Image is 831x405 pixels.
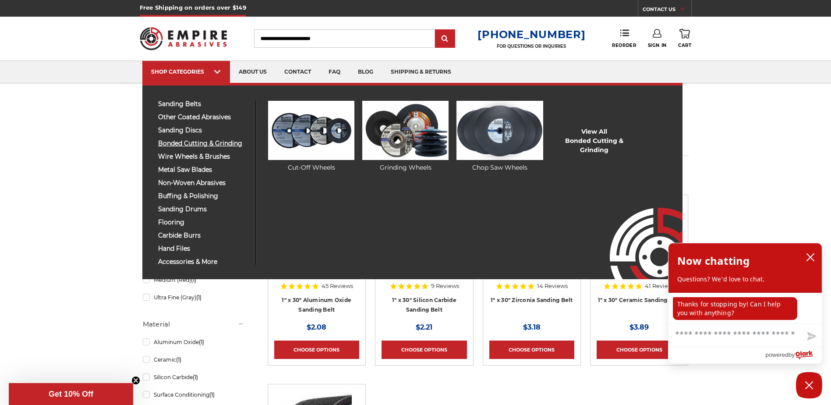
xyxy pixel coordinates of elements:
[143,352,244,367] a: Ceramic
[274,341,359,359] a: Choose Options
[537,283,568,289] span: 14 Reviews
[491,297,573,303] a: 1" x 30" Zirconia Sanding Belt
[456,101,543,160] img: Chop Saw Wheels
[382,61,460,83] a: shipping & returns
[803,251,817,264] button: close chatbox
[209,391,215,398] span: (1)
[199,339,204,345] span: (1)
[140,21,227,56] img: Empire Abrasives
[230,61,276,83] a: about us
[677,275,813,284] p: Questions? We'd love to chat.
[668,243,822,364] div: olark chatbox
[320,61,349,83] a: faq
[158,193,249,199] span: buffing & polishing
[645,283,675,289] span: 41 Reviews
[131,376,140,385] button: Close teaser
[436,30,454,48] input: Submit
[477,43,585,49] p: FOR QUESTIONS OR INQUIRIES
[643,4,691,17] a: CONTACT US
[143,387,244,402] a: Surface Conditioning
[612,29,636,48] a: Reorder
[268,101,354,172] a: Cut-Off Wheels
[789,349,795,360] span: by
[191,277,196,283] span: (1)
[678,43,691,48] span: Cart
[158,206,249,213] span: sanding drums
[158,127,249,134] span: sanding discs
[612,43,636,48] span: Reorder
[392,297,456,313] a: 1" x 30" Silicon Carbide Sanding Belt
[158,232,249,239] span: carbide burrs
[307,323,326,331] span: $2.08
[276,61,320,83] a: contact
[268,101,354,160] img: Cut-Off Wheels
[362,101,449,160] img: Grinding Wheels
[456,101,543,172] a: Chop Saw Wheels
[176,356,181,363] span: (1)
[800,327,822,347] button: Send message
[158,245,249,252] span: hand files
[416,323,432,331] span: $2.21
[9,383,133,405] div: Get 10% OffClose teaser
[597,341,682,359] a: Choose Options
[598,297,681,303] a: 1" x 30" Ceramic Sanding Belt
[158,101,249,107] span: sanding belts
[673,297,797,320] p: Thanks for stopping by! Can I help you with anything?
[523,323,541,331] span: $3.18
[629,323,649,331] span: $3.89
[158,259,249,265] span: accessories & more
[678,29,691,48] a: Cart
[49,390,93,398] span: Get 10% Off
[362,101,449,172] a: Grinding Wheels
[143,272,244,288] a: Medium (Red)
[158,153,249,160] span: wire wheels & brushes
[143,334,244,350] a: Aluminum Oxide
[431,283,459,289] span: 9 Reviews
[349,61,382,83] a: blog
[796,372,822,398] button: Close Chatbox
[594,182,682,279] img: Empire Abrasives Logo Image
[677,252,750,270] h2: Now chatting
[489,341,574,359] a: Choose Options
[382,341,467,359] a: Choose Options
[158,219,249,226] span: flooring
[158,167,249,173] span: metal saw blades
[322,283,353,289] span: 45 Reviews
[143,290,244,305] a: Ultra Fine (Gray)
[648,43,667,48] span: Sign In
[477,28,585,41] a: [PHONE_NUMBER]
[151,68,221,75] div: SHOP CATEGORIES
[551,127,637,155] a: View AllBonded Cutting & Grinding
[158,140,249,147] span: bonded cutting & grinding
[193,374,198,380] span: (1)
[668,293,822,323] div: chat
[196,294,202,301] span: (1)
[765,347,822,363] a: Powered by Olark
[158,114,249,121] span: other coated abrasives
[765,349,788,360] span: powered
[282,297,351,313] a: 1" x 30" Aluminum Oxide Sanding Belt
[143,319,244,330] h5: Material
[158,180,249,186] span: non-woven abrasives
[143,369,244,385] a: Silicon Carbide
